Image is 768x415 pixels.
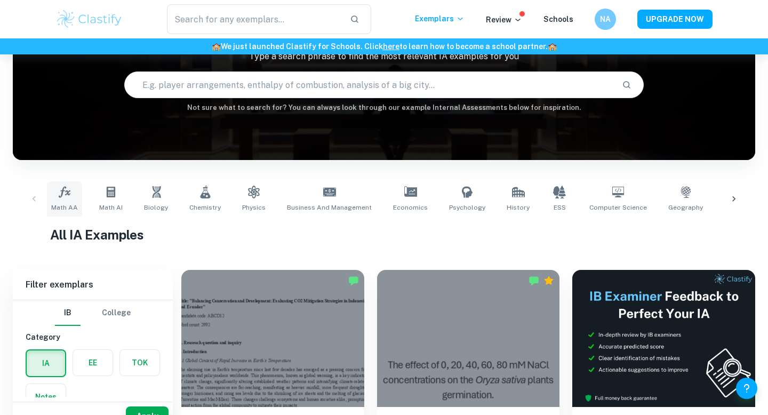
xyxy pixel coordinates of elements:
p: Type a search phrase to find the most relevant IA examples for you [13,50,755,63]
input: Search for any exemplars... [167,4,341,34]
img: Thumbnail [572,270,755,407]
input: E.g. player arrangements, enthalpy of combustion, analysis of a big city... [125,70,613,100]
span: 🏫 [212,42,221,51]
span: Biology [144,203,168,212]
a: here [383,42,399,51]
h1: All IA Examples [50,225,718,244]
span: Math AA [51,203,78,212]
button: Help and Feedback [736,378,757,399]
button: IB [55,300,81,326]
span: Psychology [449,203,485,212]
button: UPGRADE NOW [637,10,713,29]
h6: Category [26,331,160,343]
span: Chemistry [189,203,221,212]
div: Premium [543,275,554,286]
h6: We just launched Clastify for Schools. Click to learn how to become a school partner. [2,41,766,52]
span: Physics [242,203,266,212]
div: Filter type choice [55,300,131,326]
span: Geography [668,203,703,212]
p: Review [486,14,522,26]
a: Schools [543,15,573,23]
img: Marked [529,275,539,286]
img: Clastify logo [55,9,123,30]
p: Exemplars [415,13,465,25]
button: TOK [120,350,159,376]
button: NA [595,9,616,30]
h6: Not sure what to search for? You can always look through our example Internal Assessments below f... [13,102,755,113]
button: EE [73,350,113,376]
span: ESS [554,203,566,212]
span: Business and Management [287,203,372,212]
span: 🏫 [548,42,557,51]
h6: NA [599,13,612,25]
button: Notes [26,384,66,410]
span: Computer Science [589,203,647,212]
img: Marked [348,275,359,286]
span: Math AI [99,203,123,212]
button: Search [618,76,636,94]
h6: Filter exemplars [13,270,173,300]
button: College [102,300,131,326]
button: IA [27,350,65,376]
span: Economics [393,203,428,212]
span: History [507,203,530,212]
